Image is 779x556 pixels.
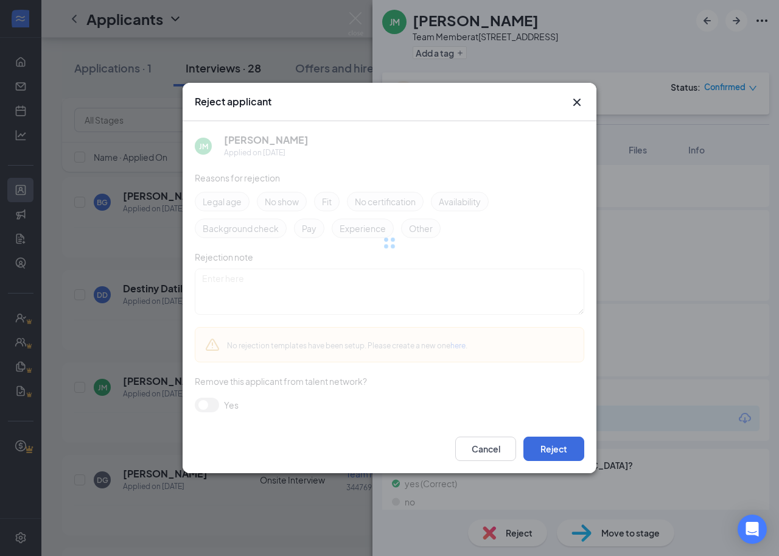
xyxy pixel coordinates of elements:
button: Reject [523,437,584,461]
button: Cancel [455,437,516,461]
h3: Reject applicant [195,95,271,108]
svg: Cross [570,95,584,110]
div: Open Intercom Messenger [738,515,767,544]
button: Close [570,95,584,110]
